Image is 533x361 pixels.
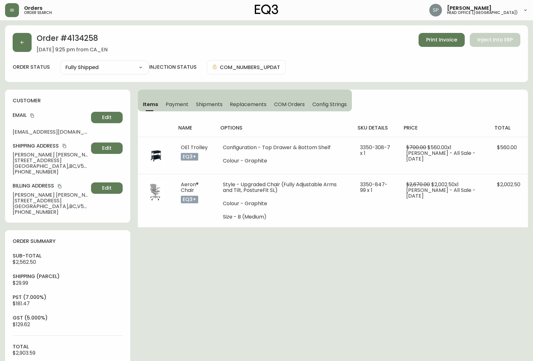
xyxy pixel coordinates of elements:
[13,314,123,321] h4: gst (5.000%)
[13,142,89,149] h4: Shipping Address
[406,181,430,188] span: $2,670.00
[497,181,520,188] span: $2,002.50
[145,145,166,165] img: 67163cd8-fb3a-4719-9900-29f54d4dfb9b.jpg
[447,6,492,11] span: [PERSON_NAME]
[178,124,211,131] h4: name
[13,258,36,266] span: $2,562.50
[13,169,89,175] span: [PHONE_NUMBER]
[181,153,198,161] p: eq3+
[406,144,426,151] span: $700.00
[91,112,123,123] button: Edit
[13,321,30,328] span: $129.62
[358,124,394,131] h4: sku details
[143,101,158,108] span: Items
[29,112,35,119] button: copy
[149,64,197,71] h4: injection status
[497,144,517,151] span: $560.00
[360,181,388,194] span: 3350-847-99 x 1
[181,144,208,151] span: OE1 Trolley
[13,300,30,307] span: $181.47
[220,124,347,131] h4: options
[494,124,523,131] h4: total
[223,158,345,164] li: Colour - Graphite
[13,204,89,209] span: [GEOGRAPHIC_DATA] , BC , V5K 2N3 , CA
[102,185,112,192] span: Edit
[426,36,457,43] span: Print Invoice
[145,182,166,202] img: 0822fe5a-213f-45c7-b14c-cef6ebddc79fOptional[Aeron-2023-LPs_0005_850-00.jpg].jpg
[223,182,345,193] li: Style - Upgraded Chair (Fully Adjustable Arms and Tilt, PostureFit SL)
[255,4,278,15] img: logo
[13,158,89,163] span: [STREET_ADDRESS]
[274,101,305,108] span: COM Orders
[24,6,42,11] span: Orders
[13,64,50,71] label: order status
[91,142,123,154] button: Edit
[24,11,52,15] h5: order search
[13,343,123,350] h4: total
[181,196,198,203] p: eq3+
[360,144,390,157] span: 3350-308-7 x 1
[406,187,475,199] span: [PERSON_NAME] - All Sale - [DATE]
[13,163,89,169] span: [GEOGRAPHIC_DATA] , BC , V5K 2N3 , CA
[57,183,63,189] button: copy
[431,181,459,188] span: $2,002.50 x 1
[419,33,465,47] button: Print Invoice
[61,143,68,149] button: copy
[13,112,89,119] h4: Email
[230,101,266,108] span: Replacements
[13,279,28,287] span: $29.99
[91,182,123,194] button: Edit
[13,152,89,158] span: [PERSON_NAME] [PERSON_NAME]
[13,273,123,280] h4: Shipping ( Parcel )
[13,209,89,215] span: [PHONE_NUMBER]
[427,144,451,151] span: $560.00 x 1
[447,11,518,15] h5: head office ([GEOGRAPHIC_DATA])
[406,149,475,162] span: [PERSON_NAME] - All Sale - [DATE]
[13,238,123,245] h4: order summary
[13,192,89,198] span: [PERSON_NAME] [PERSON_NAME]
[13,349,35,357] span: $2,903.59
[102,145,112,152] span: Edit
[312,101,346,108] span: Config Strings
[37,33,107,47] h2: Order # 4134258
[13,294,123,301] h4: pst (7.000%)
[13,198,89,204] span: [STREET_ADDRESS]
[37,47,107,53] span: [DATE] 9:25 pm from CA_EN
[181,181,199,194] span: Aeron® Chair
[13,182,89,189] h4: Billing Address
[102,114,112,121] span: Edit
[13,252,123,259] h4: sub-total
[13,97,123,104] h4: customer
[404,124,484,131] h4: price
[223,145,345,150] li: Configuration - Top Drawer & Bottom Shelf
[13,129,89,135] span: [EMAIL_ADDRESS][DOMAIN_NAME]
[166,101,188,108] span: Payment
[223,201,345,206] li: Colour - Graphite
[196,101,223,108] span: Shipments
[223,214,345,220] li: Size - B (Medium)
[429,4,442,16] img: 0cb179e7bf3690758a1aaa5f0aafa0b4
